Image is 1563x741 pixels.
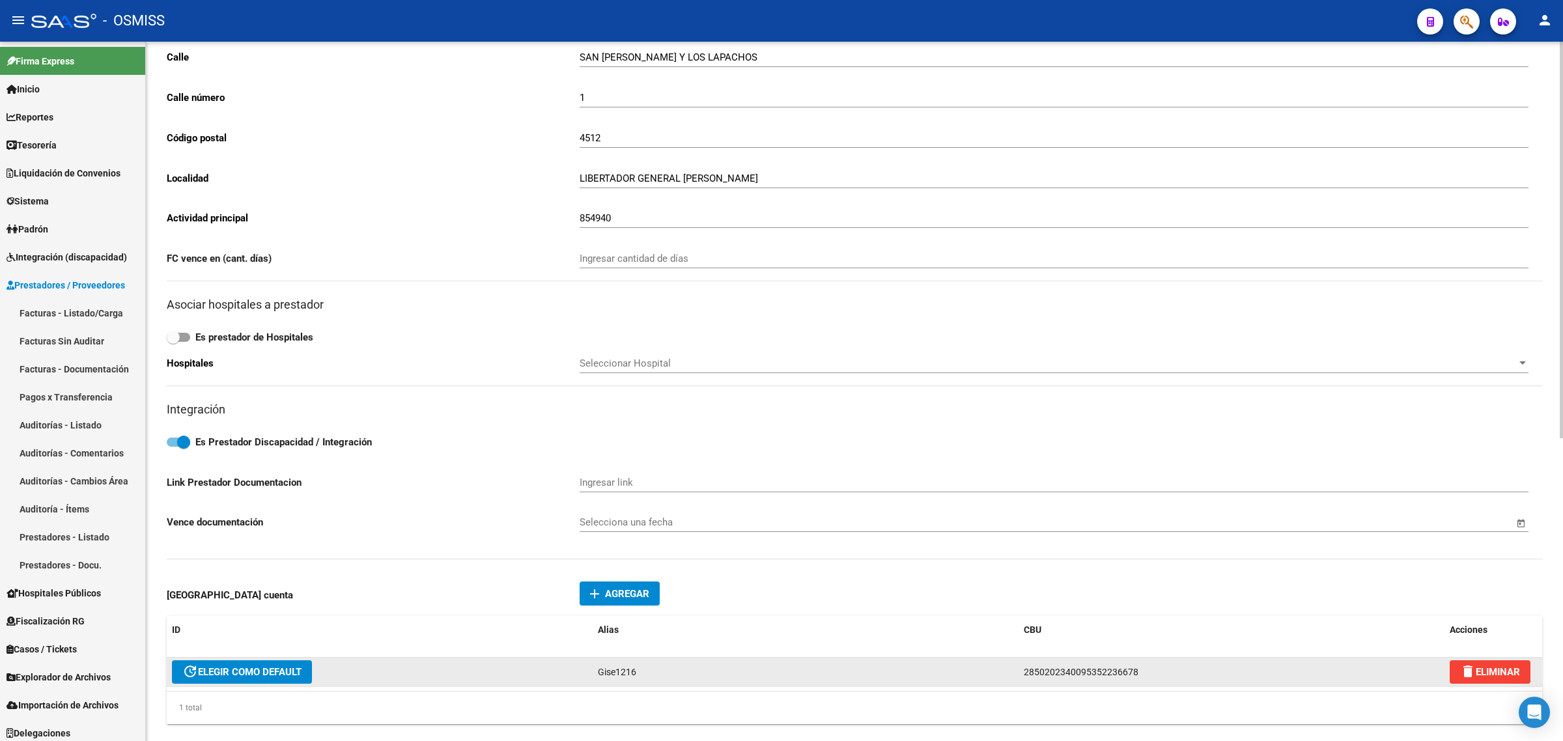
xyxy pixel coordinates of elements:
[167,588,580,602] p: [GEOGRAPHIC_DATA] cuenta
[1514,516,1528,531] button: Open calendar
[7,278,125,292] span: Prestadores / Proveedores
[7,726,70,740] span: Delegaciones
[182,664,198,679] mat-icon: update
[1450,624,1487,635] span: Acciones
[7,670,111,684] span: Explorador de Archivos
[167,692,1542,724] div: 1 total
[103,7,165,35] span: - OSMISS
[167,400,1542,419] h3: Integración
[7,614,85,628] span: Fiscalización RG
[1460,664,1476,679] mat-icon: delete
[167,356,580,370] p: Hospitales
[7,194,49,208] span: Sistema
[182,666,302,678] span: ELEGIR COMO DEFAULT
[1024,667,1138,677] span: 2850202340095352236678
[587,586,602,602] mat-icon: add
[167,50,580,64] p: Calle
[1450,660,1530,684] button: ELIMINAR
[10,12,26,28] mat-icon: menu
[598,667,636,677] span: Gise1216
[7,138,57,152] span: Tesorería
[167,131,580,145] p: Código postal
[167,296,1542,314] h3: Asociar hospitales a prestador
[195,436,372,448] strong: Es Prestador Discapacidad / Integración
[1019,616,1444,644] datatable-header-cell: CBU
[1460,666,1520,678] span: ELIMINAR
[167,211,580,225] p: Actividad principal
[167,475,580,490] p: Link Prestador Documentacion
[7,250,127,264] span: Integración (discapacidad)
[167,171,580,186] p: Localidad
[7,586,101,600] span: Hospitales Públicos
[172,624,180,635] span: ID
[605,588,649,600] span: Agregar
[7,54,74,68] span: Firma Express
[7,166,120,180] span: Liquidación de Convenios
[167,616,593,644] datatable-header-cell: ID
[7,698,119,712] span: Importación de Archivos
[167,515,580,529] p: Vence documentación
[167,91,580,105] p: Calle número
[1444,616,1542,644] datatable-header-cell: Acciones
[167,251,580,266] p: FC vence en (cant. días)
[1537,12,1553,28] mat-icon: person
[1024,624,1041,635] span: CBU
[7,222,48,236] span: Padrón
[195,331,313,343] strong: Es prestador de Hospitales
[580,581,660,606] button: Agregar
[7,82,40,96] span: Inicio
[7,110,53,124] span: Reportes
[172,660,312,684] button: ELEGIR COMO DEFAULT
[598,624,619,635] span: Alias
[580,357,1517,369] span: Seleccionar Hospital
[7,642,77,656] span: Casos / Tickets
[593,616,1019,644] datatable-header-cell: Alias
[1519,697,1550,728] div: Open Intercom Messenger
